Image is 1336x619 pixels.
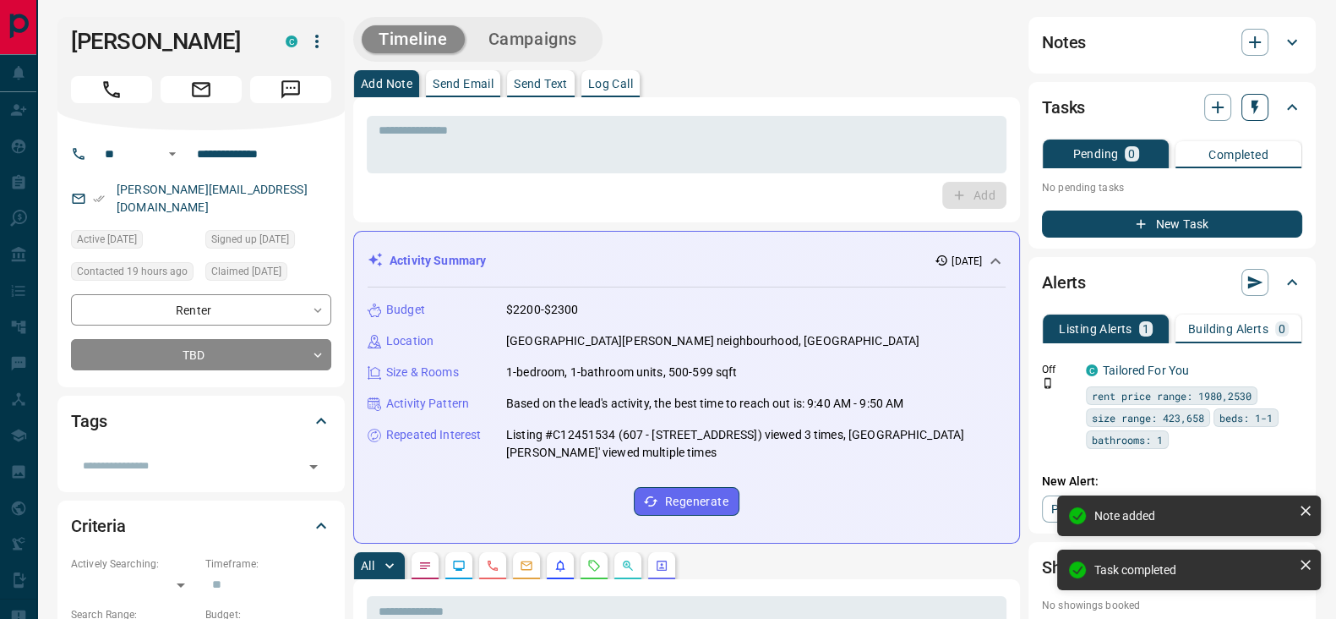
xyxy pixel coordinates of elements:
button: Timeline [362,25,465,53]
div: Showings [1042,547,1302,588]
button: Campaigns [472,25,594,53]
div: Tasks [1042,87,1302,128]
button: New Task [1042,211,1302,238]
span: Signed up [DATE] [211,231,289,248]
p: Activity Pattern [386,395,469,413]
p: [GEOGRAPHIC_DATA][PERSON_NAME] neighbourhood, [GEOGRAPHIC_DATA] [506,332,919,350]
svg: Lead Browsing Activity [452,559,466,572]
h2: Tags [71,408,106,435]
p: Size & Rooms [386,364,459,381]
div: Tue Oct 14 2025 [71,230,197,254]
a: [PERSON_NAME][EMAIL_ADDRESS][DOMAIN_NAME] [117,183,308,214]
button: Open [162,144,183,164]
span: Email [161,76,242,103]
p: Budget [386,301,425,319]
h2: Alerts [1042,269,1086,296]
div: Criteria [71,506,331,546]
span: Active [DATE] [77,231,137,248]
p: Send Text [514,78,568,90]
p: 0 [1279,323,1285,335]
p: Listing Alerts [1059,323,1132,335]
svg: Emails [520,559,533,572]
p: 1 [1142,323,1149,335]
div: Note added [1094,509,1292,523]
a: Tailored For You [1103,364,1189,377]
span: Call [71,76,152,103]
p: Off [1042,362,1076,377]
p: [DATE] [952,254,982,269]
button: Open [302,455,325,479]
svg: Calls [486,559,499,572]
svg: Listing Alerts [553,559,567,572]
p: Completed [1208,149,1268,161]
p: Add Note [361,78,412,90]
div: Tags [71,401,331,441]
span: size range: 423,658 [1092,409,1204,426]
p: Based on the lead's activity, the best time to reach out is: 9:40 AM - 9:50 AM [506,395,903,413]
div: Tue Oct 14 2025 [205,230,331,254]
a: Property [1042,496,1129,523]
p: Activity Summary [390,252,486,270]
svg: Email Verified [93,193,105,205]
p: Log Call [588,78,633,90]
svg: Opportunities [621,559,635,572]
div: condos.ca [286,36,297,47]
p: Timeframe: [205,556,331,572]
p: No pending tasks [1042,175,1302,200]
svg: Push Notification Only [1042,377,1054,389]
svg: Requests [587,559,601,572]
span: Claimed [DATE] [211,263,281,280]
p: Building Alerts [1188,323,1268,335]
p: Send Email [433,78,494,90]
button: Regenerate [634,487,739,516]
span: bathrooms: 1 [1092,431,1163,448]
p: Pending [1072,148,1118,160]
div: Activity Summary[DATE] [368,245,1006,277]
p: 0 [1128,148,1135,160]
p: Repeated Interest [386,426,481,444]
p: 1-bedroom, 1-bathroom units, 500-599 sqft [506,364,737,381]
span: Message [250,76,331,103]
p: Actively Searching: [71,556,197,572]
p: New Alert: [1042,473,1302,490]
h2: Criteria [71,512,126,540]
p: Location [386,332,434,350]
div: condos.ca [1086,364,1098,376]
span: rent price range: 1980,2530 [1092,387,1251,404]
p: All [361,560,374,572]
p: No showings booked [1042,598,1302,613]
div: Renter [71,294,331,326]
div: Alerts [1042,262,1302,303]
h1: [PERSON_NAME] [71,28,260,55]
div: Task completed [1094,563,1292,577]
div: TBD [71,339,331,370]
span: Contacted 19 hours ago [77,263,188,280]
svg: Agent Actions [655,559,668,572]
span: beds: 1-1 [1219,409,1273,426]
div: Tue Oct 14 2025 [205,262,331,286]
p: $2200-$2300 [506,301,578,319]
h2: Tasks [1042,94,1085,121]
h2: Showings [1042,554,1114,581]
h2: Notes [1042,29,1086,56]
div: Notes [1042,22,1302,63]
div: Wed Oct 15 2025 [71,262,197,286]
p: Listing #C12451534 (607 - [STREET_ADDRESS]) viewed 3 times, [GEOGRAPHIC_DATA][PERSON_NAME]' viewe... [506,426,1006,462]
svg: Notes [418,559,432,572]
